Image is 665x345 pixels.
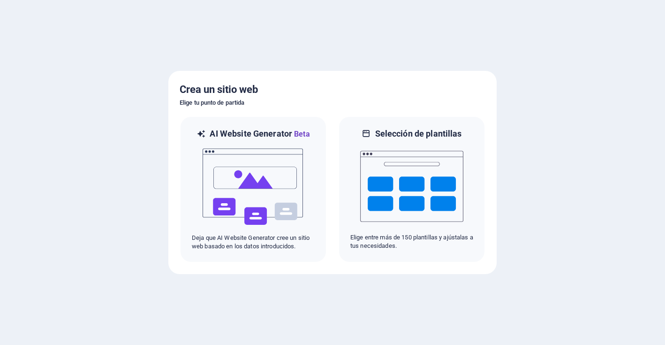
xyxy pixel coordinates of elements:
span: Beta [292,130,310,138]
h5: Crea un sitio web [180,82,485,97]
div: AI Website GeneratorBetaaiDeja que AI Website Generator cree un sitio web basado en los datos int... [180,116,327,263]
h6: AI Website Generator [210,128,310,140]
p: Elige entre más de 150 plantillas y ajústalas a tus necesidades. [350,233,473,250]
img: ai [202,140,305,234]
h6: Elige tu punto de partida [180,97,485,108]
h6: Selección de plantillas [375,128,462,139]
p: Deja que AI Website Generator cree un sitio web basado en los datos introducidos. [192,234,315,251]
div: Selección de plantillasElige entre más de 150 plantillas y ajústalas a tus necesidades. [338,116,485,263]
